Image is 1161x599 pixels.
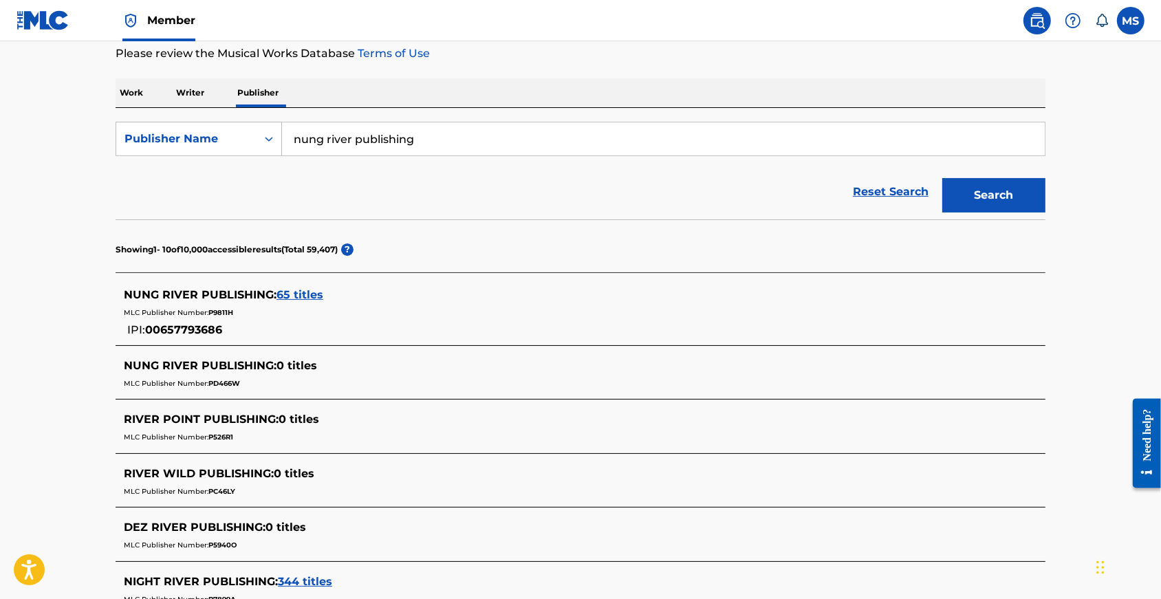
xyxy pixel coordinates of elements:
[116,122,1045,219] form: Search Form
[17,10,69,30] img: MLC Logo
[1023,7,1051,34] a: Public Search
[124,433,208,442] span: MLC Publisher Number:
[208,379,240,388] span: PD466W
[172,78,208,107] p: Writer
[208,308,233,317] span: P9811H
[1117,7,1144,34] div: User Menu
[276,359,317,372] span: 0 titles
[145,323,222,336] span: 00657793686
[116,45,1045,62] p: Please review the Musical Works Database
[1065,12,1081,29] img: help
[124,487,208,496] span: MLC Publisher Number:
[274,467,314,480] span: 0 titles
[279,413,319,426] span: 0 titles
[208,541,237,549] span: P5940O
[1096,547,1105,588] div: Drag
[341,243,354,256] span: ?
[124,288,276,301] span: NUNG RIVER PUBLISHING :
[124,521,265,534] span: DEZ RIVER PUBLISHING :
[942,178,1045,213] button: Search
[1029,12,1045,29] img: search
[124,575,278,588] span: NIGHT RIVER PUBLISHING :
[124,413,279,426] span: RIVER POINT PUBLISHING :
[1059,7,1087,34] div: Help
[276,288,323,301] span: 65 titles
[124,379,208,388] span: MLC Publisher Number:
[208,433,233,442] span: P526R1
[116,78,147,107] p: Work
[147,12,195,28] span: Member
[1095,14,1109,28] div: Notifications
[124,359,276,372] span: NUNG RIVER PUBLISHING :
[355,47,430,60] a: Terms of Use
[127,323,145,336] span: IPI:
[116,243,338,256] p: Showing 1 - 10 of 10,000 accessible results (Total 59,407 )
[124,308,208,317] span: MLC Publisher Number:
[846,177,935,207] a: Reset Search
[1123,384,1161,503] iframe: Resource Center
[122,12,139,29] img: Top Rightsholder
[233,78,283,107] p: Publisher
[265,521,306,534] span: 0 titles
[1092,533,1161,599] iframe: Chat Widget
[124,131,248,147] div: Publisher Name
[208,487,235,496] span: PC46LY
[278,575,332,588] span: 344 titles
[124,467,274,480] span: RIVER WILD PUBLISHING :
[124,541,208,549] span: MLC Publisher Number:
